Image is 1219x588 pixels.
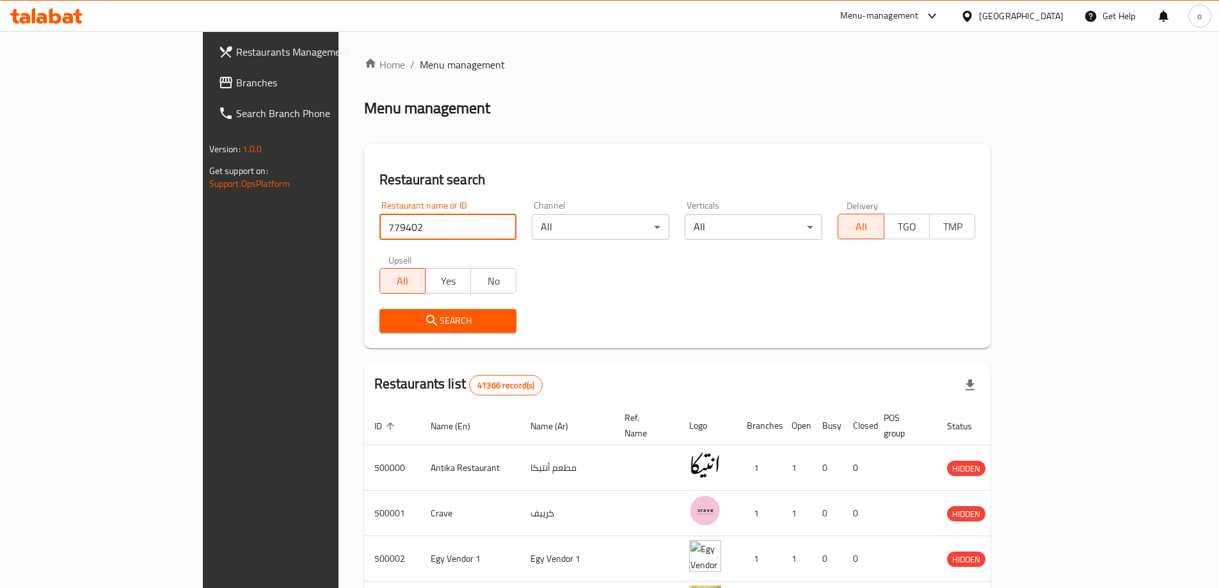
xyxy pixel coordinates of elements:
[685,214,822,240] div: All
[364,57,991,72] nav: breadcrumb
[625,410,664,441] span: Ref. Name
[236,75,396,90] span: Branches
[847,201,879,210] label: Delivery
[470,379,542,392] span: 41366 record(s)
[236,106,396,121] span: Search Branch Phone
[737,536,781,582] td: 1
[947,461,985,476] span: HIDDEN
[379,214,517,240] input: Search for restaurant name or ID..
[843,445,873,491] td: 0
[388,255,412,264] label: Upsell
[812,445,843,491] td: 0
[379,309,517,333] button: Search
[208,67,406,98] a: Branches
[469,375,543,395] div: Total records count
[843,406,873,445] th: Closed
[410,57,415,72] li: /
[935,218,970,236] span: TMP
[979,9,1064,23] div: [GEOGRAPHIC_DATA]
[520,491,614,536] td: كرييف
[737,406,781,445] th: Branches
[209,141,241,157] span: Version:
[884,410,921,441] span: POS group
[781,445,812,491] td: 1
[420,536,520,582] td: Egy Vendor 1
[812,406,843,445] th: Busy
[385,272,420,290] span: All
[209,163,268,179] span: Get support on:
[947,506,985,521] div: HIDDEN
[929,214,975,239] button: TMP
[236,44,396,60] span: Restaurants Management
[689,540,721,572] img: Egy Vendor 1
[243,141,262,157] span: 1.0.0
[431,418,487,434] span: Name (En)
[781,491,812,536] td: 1
[208,98,406,129] a: Search Branch Phone
[737,445,781,491] td: 1
[689,449,721,481] img: Antika Restaurant
[843,536,873,582] td: 0
[208,36,406,67] a: Restaurants Management
[420,445,520,491] td: Antika Restaurant
[364,98,490,118] h2: Menu management
[781,406,812,445] th: Open
[209,175,291,192] a: Support.OpsPlatform
[530,418,585,434] span: Name (Ar)
[843,218,879,236] span: All
[781,536,812,582] td: 1
[379,170,976,189] h2: Restaurant search
[838,214,884,239] button: All
[431,272,466,290] span: Yes
[884,214,930,239] button: TGO
[840,8,919,24] div: Menu-management
[374,418,399,434] span: ID
[420,491,520,536] td: Crave
[470,268,516,294] button: No
[420,57,505,72] span: Menu management
[679,406,737,445] th: Logo
[532,214,669,240] div: All
[520,536,614,582] td: Egy Vendor 1
[947,418,989,434] span: Status
[379,268,426,294] button: All
[1197,9,1202,23] span: o
[737,491,781,536] td: 1
[955,370,985,401] div: Export file
[947,552,985,567] span: HIDDEN
[812,491,843,536] td: 0
[689,495,721,527] img: Crave
[947,507,985,521] span: HIDDEN
[425,268,471,294] button: Yes
[812,536,843,582] td: 0
[520,445,614,491] td: مطعم أنتيكا
[390,313,507,329] span: Search
[476,272,511,290] span: No
[374,374,543,395] h2: Restaurants list
[843,491,873,536] td: 0
[889,218,925,236] span: TGO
